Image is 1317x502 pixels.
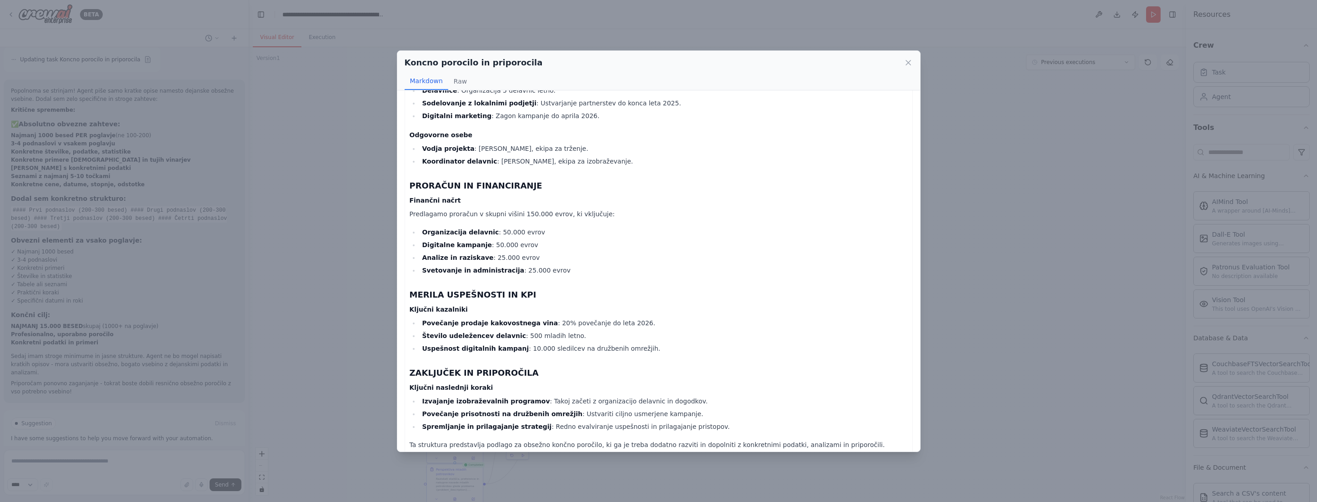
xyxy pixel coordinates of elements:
h4: Ključni naslednji koraki [410,383,908,392]
strong: Vodja projekta [422,145,474,152]
h3: PRORAČUN IN FINANCIRANJE [410,179,908,192]
strong: Povečanje prodaje kakovostnega vina [422,319,558,327]
li: : 10.000 sledilcev na družbenih omrežjih. [420,343,908,354]
strong: Povečanje prisotnosti na družbenih omrežjih [422,410,582,418]
li: : Ustvarjanje partnerstev do konca leta 2025. [420,98,908,109]
li: : 25.000 evrov [420,252,908,263]
strong: Organizacija delavnic [422,229,499,236]
p: Predlagamo proračun v skupni višini 150.000 evrov, ki vključuje: [410,209,908,219]
li: : Ustvariti ciljno usmerjene kampanje. [420,408,908,419]
button: Markdown [405,73,448,90]
li: : Takoj začeti z organizacijo delavnic in dogodkov. [420,396,908,407]
strong: Digitalne kampanje [422,241,492,249]
strong: Uspešnost digitalnih kampanj [422,345,529,352]
li: : Organizacija 5 delavnic letno. [420,85,908,96]
p: Ta struktura predstavlja podlago za obsežno končno poročilo, ki ga je treba dodatno razviti in do... [410,439,908,450]
li: : Redno evalviranje uspešnosti in prilagajanje pristopov. [420,421,908,432]
li: : [PERSON_NAME], ekipa za trženje. [420,143,908,154]
li: : 50.000 evrov [420,239,908,250]
strong: Digitalni marketing [422,112,491,119]
strong: Sodelovanje z lokalnimi podjetji [422,99,536,107]
strong: Svetovanje in administracija [422,267,524,274]
strong: Analize in raziskave [422,254,493,261]
li: : 20% povečanje do leta 2026. [420,318,908,328]
li: : Zagon kampanje do aprila 2026. [420,110,908,121]
strong: Izvajanje izobraževalnih programov [422,398,550,405]
h3: MERILA USPEŠNOSTI IN KPI [410,288,908,301]
h2: Koncno porocilo in priporocila [405,56,543,69]
strong: Spremljanje in prilagajanje strategij [422,423,551,430]
h3: ZAKLJUČEK IN PRIPOROČILA [410,367,908,379]
strong: Število udeležencev delavnic [422,332,526,339]
strong: Koordinator delavnic [422,158,497,165]
li: : 500 mladih letno. [420,330,908,341]
h4: Ključni kazalniki [410,305,908,314]
li: : 50.000 evrov [420,227,908,238]
h4: Odgovorne osebe [410,130,908,139]
li: : [PERSON_NAME], ekipa za izobraževanje. [420,156,908,167]
h4: Finančni načrt [410,196,908,205]
li: : 25.000 evrov [420,265,908,276]
button: Raw [448,73,472,90]
strong: Delavnice [422,87,457,94]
